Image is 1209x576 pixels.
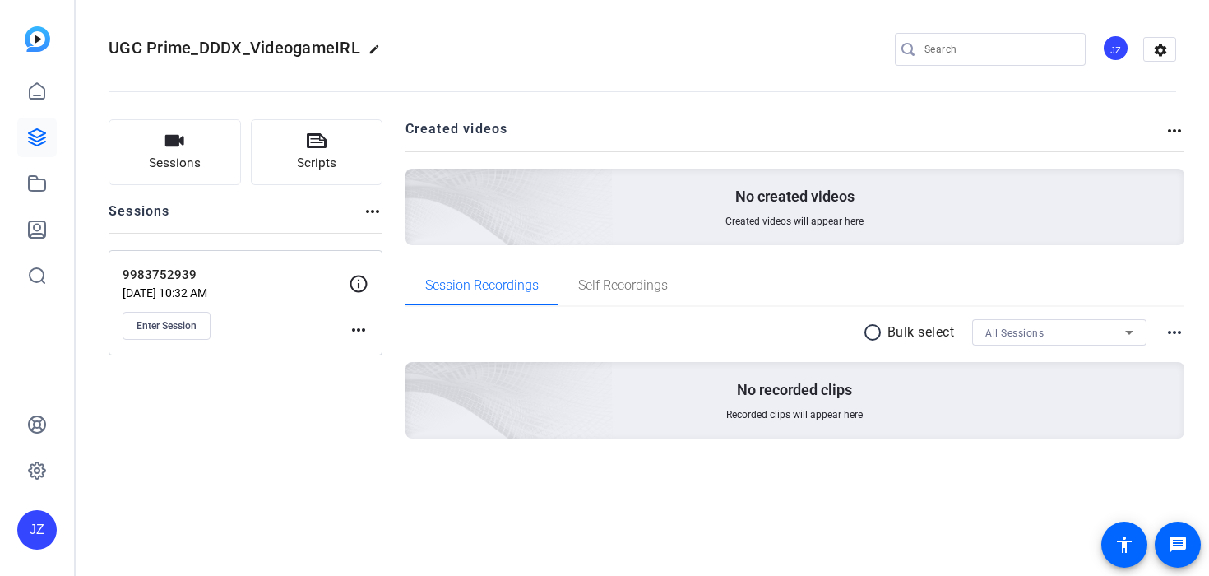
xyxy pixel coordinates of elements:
p: No created videos [735,187,855,207]
button: Scripts [251,119,383,185]
p: 9983752939 [123,266,349,285]
mat-icon: accessibility [1114,535,1134,555]
mat-icon: more_horiz [363,202,382,221]
h2: Sessions [109,202,170,233]
img: Creted videos background [221,6,614,363]
img: blue-gradient.svg [25,26,50,52]
span: All Sessions [985,327,1044,339]
button: Enter Session [123,312,211,340]
span: Self Recordings [578,279,668,292]
span: Sessions [149,154,201,173]
span: Session Recordings [425,279,539,292]
mat-icon: edit [368,44,388,63]
span: Enter Session [137,319,197,332]
h2: Created videos [405,119,1165,151]
span: Recorded clips will appear here [726,408,863,421]
span: UGC Prime_DDDX_VideogameIRL [109,38,360,58]
p: Bulk select [887,323,955,342]
mat-icon: more_horiz [349,320,368,340]
div: JZ [1102,35,1129,62]
div: JZ [17,510,57,550]
img: embarkstudio-empty-session.png [221,199,614,556]
button: Sessions [109,119,241,185]
p: No recorded clips [737,380,852,400]
input: Search [924,39,1072,59]
ngx-avatar: Juan Zamparini [1102,35,1131,63]
p: [DATE] 10:32 AM [123,286,349,300]
mat-icon: more_horiz [1165,121,1184,141]
mat-icon: radio_button_unchecked [863,323,887,342]
span: Created videos will appear here [725,215,864,228]
mat-icon: settings [1144,38,1177,63]
span: Scripts [297,154,336,173]
mat-icon: more_horiz [1165,323,1184,342]
mat-icon: message [1168,535,1188,555]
